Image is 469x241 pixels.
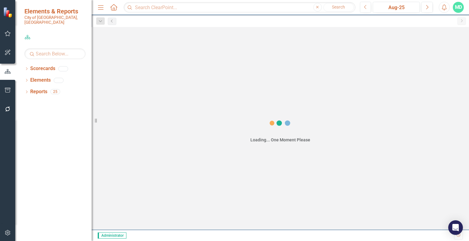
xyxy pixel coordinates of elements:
div: Loading... One Moment Please [250,137,310,143]
a: Reports [30,88,47,95]
a: Scorecards [30,65,55,72]
div: Open Intercom Messenger [448,220,463,235]
input: Search ClearPoint... [124,2,355,13]
small: City of [GEOGRAPHIC_DATA], [GEOGRAPHIC_DATA] [24,15,85,25]
button: Aug-25 [373,2,420,13]
div: 25 [50,89,60,94]
img: ClearPoint Strategy [3,7,14,18]
a: Elements [30,77,51,84]
span: Administrator [98,232,126,239]
span: Elements & Reports [24,8,85,15]
div: Aug-25 [375,4,418,11]
button: Search [323,3,354,12]
button: MD [453,2,464,13]
span: Search [332,5,345,9]
input: Search Below... [24,48,85,59]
